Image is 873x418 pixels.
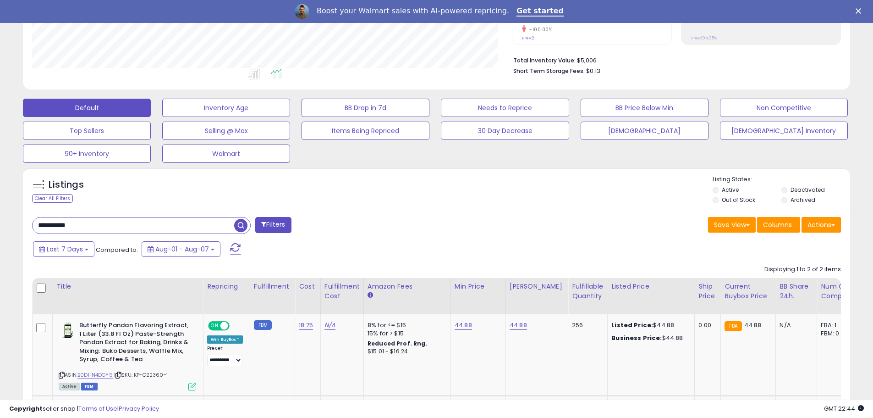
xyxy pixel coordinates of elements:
[207,335,243,344] div: Win BuyBox *
[9,404,43,413] strong: Copyright
[441,99,569,117] button: Needs to Reprice
[368,348,444,356] div: $15.01 - $16.24
[586,67,600,75] span: $0.13
[611,282,691,291] div: Listed Price
[79,321,191,366] b: Butterfly Pandan Flavoring Extract, 1 Liter (33.8 Fl Oz) Paste-Strength Pandan Extract for Baking...
[254,320,272,330] small: FBM
[757,217,800,233] button: Columns
[255,217,291,233] button: Filters
[324,321,335,330] a: N/A
[207,282,246,291] div: Repricing
[572,282,604,301] div: Fulfillable Quantity
[114,371,168,379] span: | SKU: KP-C22360-1
[791,196,815,204] label: Archived
[763,220,792,229] span: Columns
[162,122,290,140] button: Selling @ Max
[96,245,138,254] span: Compared to:
[49,178,84,191] h5: Listings
[209,322,220,330] span: ON
[207,346,243,366] div: Preset:
[368,282,447,291] div: Amazon Fees
[780,321,810,329] div: N/A
[513,54,834,65] li: $5,006
[720,122,848,140] button: [DEMOGRAPHIC_DATA] Inventory
[572,321,600,329] div: 256
[368,329,444,338] div: 15% for > $15
[725,321,741,331] small: FBA
[513,67,585,75] b: Short Term Storage Fees:
[228,322,243,330] span: OFF
[691,35,717,41] small: Prev: 104.35%
[526,26,552,33] small: -100.00%
[516,6,564,17] a: Get started
[23,145,151,163] button: 90+ Inventory
[720,99,848,117] button: Non Competitive
[764,265,841,274] div: Displaying 1 to 2 of 2 items
[368,321,444,329] div: 8% for <= $15
[821,329,851,338] div: FBM: 0
[81,383,98,390] span: FBM
[698,282,717,301] div: Ship Price
[821,321,851,329] div: FBA: 1
[744,321,762,329] span: 44.88
[302,122,429,140] button: Items Being Repriced
[59,321,77,340] img: 41R9qys+LUL._SL40_.jpg
[299,321,313,330] a: 18.75
[59,383,80,390] span: All listings currently available for purchase on Amazon
[722,196,755,204] label: Out of Stock
[47,245,83,254] span: Last 7 Days
[119,404,159,413] a: Privacy Policy
[142,241,220,257] button: Aug-01 - Aug-07
[611,321,687,329] div: $44.88
[455,282,502,291] div: Min Price
[162,145,290,163] button: Walmart
[455,321,472,330] a: 44.88
[698,321,714,329] div: 0.00
[162,99,290,117] button: Inventory Age
[722,186,739,194] label: Active
[441,122,569,140] button: 30 Day Decrease
[78,404,117,413] a: Terms of Use
[821,282,854,301] div: Num of Comp.
[611,334,687,342] div: $44.88
[708,217,756,233] button: Save View
[780,282,813,301] div: BB Share 24h.
[824,404,864,413] span: 2025-08-15 22:44 GMT
[302,99,429,117] button: BB Drop in 7d
[713,175,850,184] p: Listing States:
[324,282,360,301] div: Fulfillment Cost
[295,4,309,19] img: Profile image for Adrian
[33,241,94,257] button: Last 7 Days
[77,371,113,379] a: B0DHN4DGY9
[59,321,196,389] div: ASIN:
[317,6,509,16] div: Boost your Walmart sales with AI-powered repricing.
[802,217,841,233] button: Actions
[23,99,151,117] button: Default
[254,282,291,291] div: Fulfillment
[368,291,373,300] small: Amazon Fees.
[368,340,428,347] b: Reduced Prof. Rng.
[581,122,708,140] button: [DEMOGRAPHIC_DATA]
[856,8,865,14] div: Close
[611,334,662,342] b: Business Price:
[791,186,825,194] label: Deactivated
[581,99,708,117] button: BB Price Below Min
[155,245,209,254] span: Aug-01 - Aug-07
[299,282,317,291] div: Cost
[522,35,534,41] small: Prev: 2
[23,122,151,140] button: Top Sellers
[32,194,73,203] div: Clear All Filters
[9,405,159,413] div: seller snap | |
[56,282,199,291] div: Title
[513,56,576,64] b: Total Inventory Value:
[611,321,653,329] b: Listed Price:
[725,282,772,301] div: Current Buybox Price
[510,282,564,291] div: [PERSON_NAME]
[510,321,527,330] a: 44.88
